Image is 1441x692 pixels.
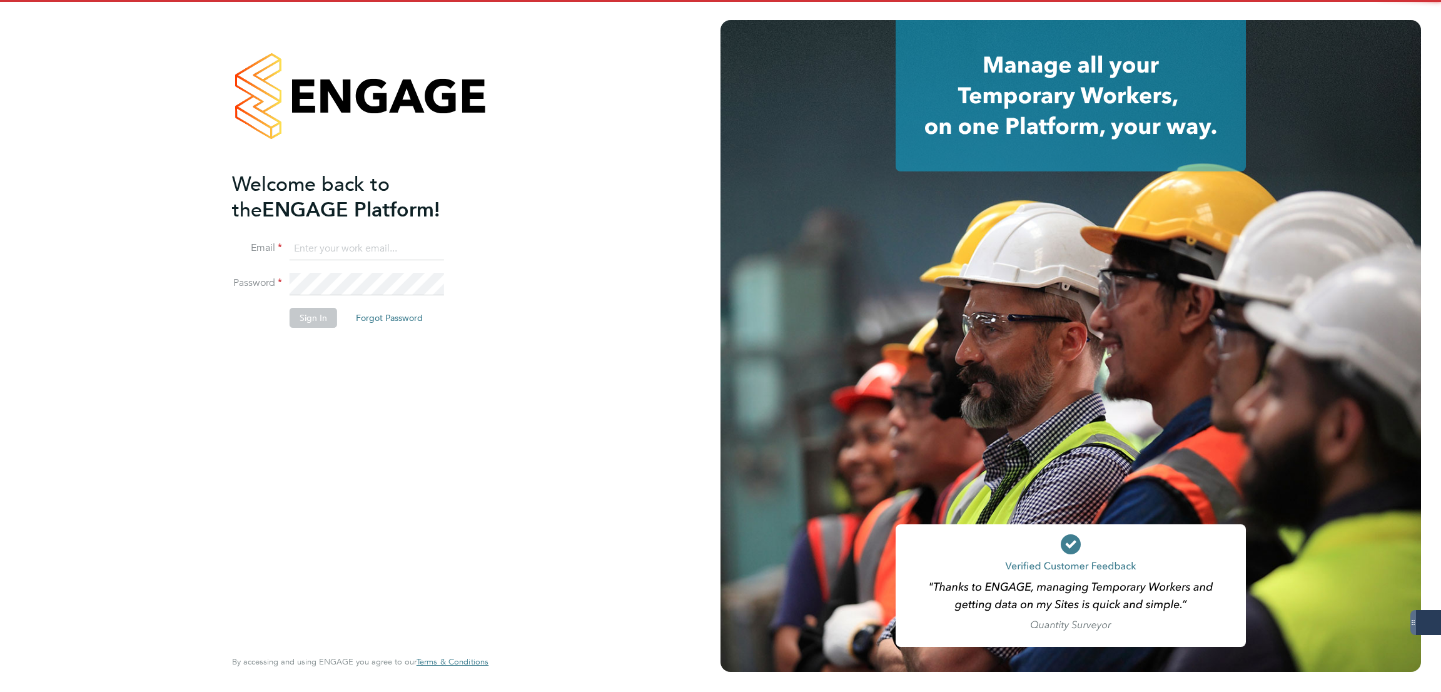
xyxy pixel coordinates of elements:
a: Terms & Conditions [417,657,488,667]
button: Sign In [290,308,337,328]
button: Forgot Password [346,308,433,328]
label: Email [232,242,282,255]
input: Enter your work email... [290,238,444,260]
label: Password [232,277,282,290]
span: Welcome back to the [232,172,390,222]
h2: ENGAGE Platform! [232,171,476,223]
span: By accessing and using ENGAGE you agree to our [232,656,488,667]
span: Terms & Conditions [417,656,488,667]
